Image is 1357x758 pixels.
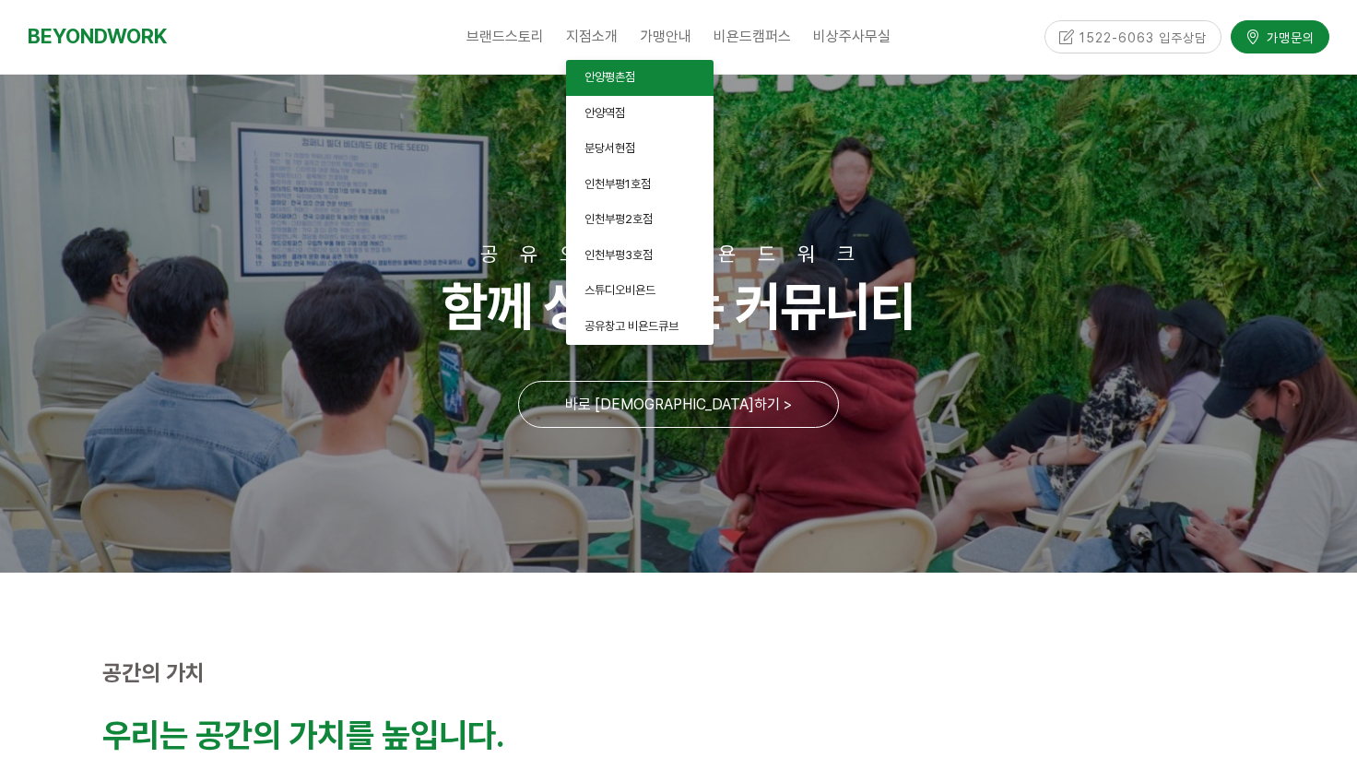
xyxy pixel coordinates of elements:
strong: 우리는 공간의 가치를 높입니다. [102,716,504,755]
span: 안양평촌점 [584,70,635,84]
a: 인천부평2호점 [566,202,714,238]
a: 가맹문의 [1231,20,1329,53]
span: 인천부평3호점 [584,248,653,262]
span: 가맹안내 [640,28,691,45]
a: BEYONDWORK [28,19,167,53]
a: 분당서현점 [566,131,714,167]
a: 브랜드스토리 [455,14,555,60]
span: 분당서현점 [584,141,635,155]
a: 가맹안내 [629,14,702,60]
span: 인천부평1호점 [584,177,651,191]
a: 지점소개 [555,14,629,60]
strong: 공간의 가치 [102,659,205,686]
a: 안양역점 [566,96,714,132]
a: 안양평촌점 [566,60,714,96]
span: 스튜디오비욘드 [584,283,655,297]
a: 인천부평1호점 [566,167,714,203]
span: 비욘드캠퍼스 [714,28,791,45]
a: 공유창고 비욘드큐브 [566,309,714,345]
span: 지점소개 [566,28,618,45]
span: 공유창고 비욘드큐브 [584,319,678,333]
span: 가맹문의 [1261,28,1315,46]
span: 안양역점 [584,106,625,120]
a: 비상주사무실 [802,14,902,60]
a: 인천부평3호점 [566,238,714,274]
span: 비상주사무실 [813,28,891,45]
a: 스튜디오비욘드 [566,273,714,309]
a: 비욘드캠퍼스 [702,14,802,60]
span: 인천부평2호점 [584,212,653,226]
span: 브랜드스토리 [466,28,544,45]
